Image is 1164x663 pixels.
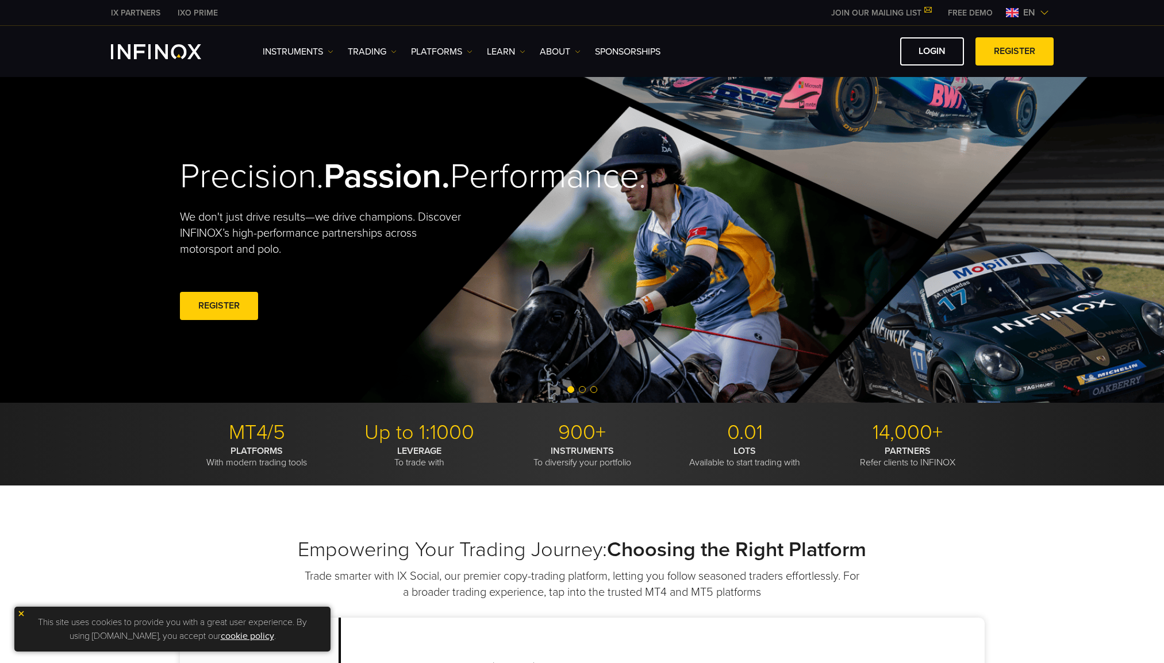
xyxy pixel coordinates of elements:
[551,445,614,457] strong: INSTRUMENTS
[343,445,497,468] p: To trade with
[540,45,581,59] a: ABOUT
[505,445,659,468] p: To diversify your portfolio
[607,537,866,562] strong: Choosing the Right Platform
[169,7,226,19] a: INFINOX
[831,420,985,445] p: 14,000+
[590,386,597,393] span: Go to slide 3
[567,386,574,393] span: Go to slide 1
[939,7,1001,19] a: INFINOX MENU
[324,156,450,197] strong: Passion.
[17,610,25,618] img: yellow close icon
[885,445,931,457] strong: PARTNERS
[505,420,659,445] p: 900+
[900,37,964,65] a: LOGIN
[111,44,228,59] a: INFINOX Logo
[180,420,334,445] p: MT4/5
[180,292,258,320] a: REGISTER
[102,7,169,19] a: INFINOX
[231,445,283,457] strong: PLATFORMS
[20,612,325,646] p: This site uses cookies to provide you with a great user experience. By using [DOMAIN_NAME], you a...
[343,420,497,445] p: Up to 1:1000
[180,445,334,468] p: With modern trading tools
[668,445,822,468] p: Available to start trading with
[595,45,660,59] a: SPONSORSHIPS
[975,37,1054,65] a: REGISTER
[221,630,274,642] a: cookie policy
[487,45,525,59] a: Learn
[180,209,470,257] p: We don't just drive results—we drive champions. Discover INFINOX’s high-performance partnerships ...
[733,445,756,457] strong: LOTS
[831,445,985,468] p: Refer clients to INFINOX
[180,156,542,198] h2: Precision. Performance.
[263,45,333,59] a: Instruments
[668,420,822,445] p: 0.01
[180,537,985,562] h2: Empowering Your Trading Journey:
[579,386,586,393] span: Go to slide 2
[823,8,939,18] a: JOIN OUR MAILING LIST
[348,45,397,59] a: TRADING
[1019,6,1040,20] span: en
[397,445,441,457] strong: LEVERAGE
[411,45,472,59] a: PLATFORMS
[304,568,861,600] p: Trade smarter with IX Social, our premier copy-trading platform, letting you follow seasoned trad...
